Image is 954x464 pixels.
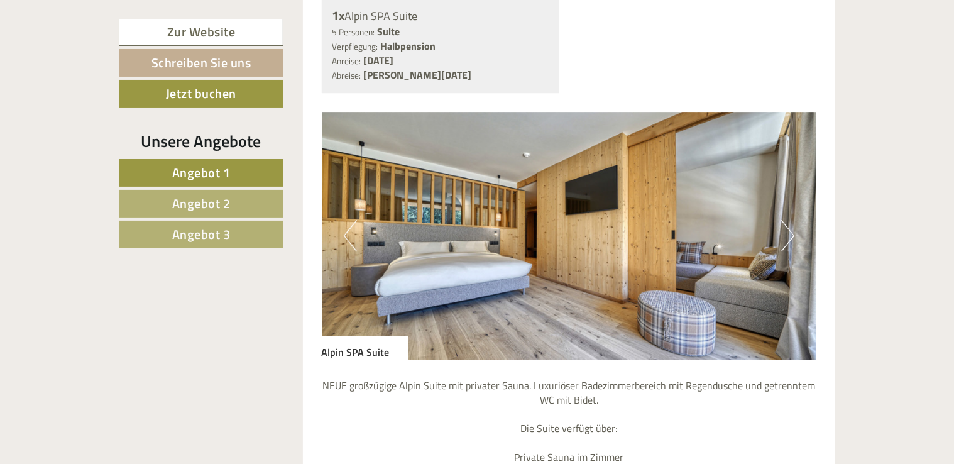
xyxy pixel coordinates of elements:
[332,6,345,25] b: 1x
[322,112,817,360] img: image
[172,224,231,244] span: Angebot 3
[364,67,472,82] b: [PERSON_NAME][DATE]
[226,9,270,31] div: [DATE]
[19,36,194,47] div: [GEOGRAPHIC_DATA]
[381,38,436,53] b: Halbpension
[364,53,394,68] b: [DATE]
[172,163,231,182] span: Angebot 1
[781,220,794,251] button: Next
[19,61,194,70] small: 06:55
[119,80,283,108] a: Jetzt buchen
[119,130,283,153] div: Unsere Angebote
[344,220,357,251] button: Previous
[332,55,361,67] small: Anreise:
[172,194,231,213] span: Angebot 2
[119,49,283,77] a: Schreiben Sie uns
[332,7,549,25] div: Alpin SPA Suite
[332,69,361,82] small: Abreise:
[378,24,400,39] b: Suite
[322,336,408,360] div: Alpin SPA Suite
[332,26,375,38] small: 5 Personen:
[414,326,495,353] button: Senden
[119,19,283,46] a: Zur Website
[9,34,200,72] div: Guten Tag, wie können wir Ihnen helfen?
[332,40,378,53] small: Verpflegung:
